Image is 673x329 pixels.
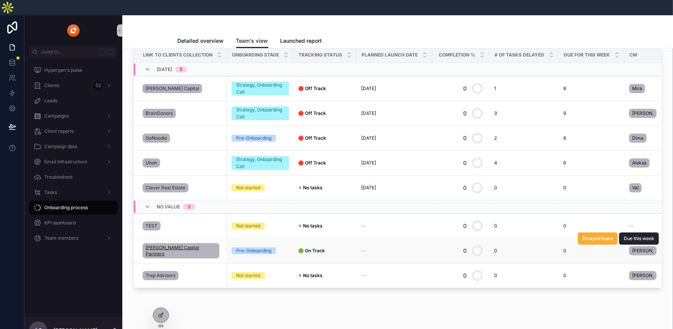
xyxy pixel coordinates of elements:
[29,63,118,77] a: Hypergen's pulse
[563,110,566,116] span: 9
[632,185,639,191] span: Val
[29,216,118,230] a: KPI dashboard
[93,81,103,90] div: 52
[157,204,180,210] span: No value
[44,235,78,241] span: Team members
[564,52,610,58] span: Due for this week
[361,135,376,141] span: [DATE]
[361,223,366,229] span: --
[632,85,642,92] span: Mira
[236,184,260,191] div: Not started
[494,185,497,191] span: 0
[298,110,326,116] strong: 🔴 Off Track
[44,67,82,73] span: Hypergen's pulse
[157,66,172,73] span: [DATE]
[143,243,219,258] a: [PERSON_NAME] Capital Partners
[632,110,654,116] span: [PERSON_NAME]
[41,49,96,55] span: Jump to...
[44,174,73,180] span: Troubleshoot
[582,235,613,242] span: Delayed tasks
[146,85,199,92] span: [PERSON_NAME] Capital
[143,158,160,168] a: Uhoh
[494,160,497,166] span: 4
[463,218,467,234] div: 0
[146,160,157,166] span: Uhoh
[146,110,173,116] span: BrainDonors
[298,223,323,229] strong: ⚪ No tasks
[143,134,170,143] a: GoNoodle
[29,140,118,153] a: Campaign data
[494,85,496,92] span: 1
[298,85,326,91] strong: 🔴 Off Track
[361,248,366,254] span: --
[29,155,118,169] a: Email Infrastructure
[494,273,497,279] span: 0
[494,110,497,116] span: 3
[578,232,618,245] button: Delayed tasks
[44,189,57,195] span: Tasks
[563,248,566,254] span: 0
[298,160,326,166] strong: 🔴 Off Track
[236,272,260,279] div: Not started
[629,223,634,229] span: --
[298,273,323,278] strong: ⚪ No tasks
[146,245,216,257] span: [PERSON_NAME] Capital Partners
[298,52,342,58] span: Tracking status
[44,82,59,89] span: Clients
[236,223,260,229] div: Not started
[298,248,325,253] strong: 🟢 On Track
[463,180,467,195] div: 0
[143,52,212,58] span: Link to clients collection
[624,235,654,242] span: Due this week
[146,223,157,229] span: TEST
[563,160,566,166] span: 6
[44,144,77,150] span: Campaign data
[632,160,647,166] span: Aleksa
[494,223,497,229] span: 0
[563,223,566,229] span: 0
[236,106,284,120] div: Strategy, Onboarding Call
[29,79,118,92] a: Clients52
[463,81,467,96] div: 0
[463,155,467,171] div: 0
[44,128,74,134] span: Client reports
[281,37,322,45] span: Launched report
[361,273,366,279] span: --
[44,159,87,165] span: Email Infrastructure
[29,201,118,214] a: Onboarding process
[281,34,322,49] a: Launched report
[146,135,167,141] span: GoNoodle
[143,84,202,93] a: [PERSON_NAME] Capital
[236,34,268,48] a: Team's view
[361,110,376,116] span: [DATE]
[24,58,122,255] div: scrollable content
[298,135,326,141] strong: 🔴 Off Track
[29,94,118,108] a: Leads
[232,52,279,58] span: Onboarding stage
[146,185,185,191] span: Clever Real Estate
[236,135,271,142] div: Pre-Onboarding
[178,37,224,45] span: Detailed overview
[29,231,118,245] a: Team members
[29,46,118,58] button: Jump to...K
[143,109,176,118] a: BrainDonors
[29,170,118,184] a: Troubleshoot
[298,185,323,190] strong: ⚪ No tasks
[361,160,376,166] span: [DATE]
[146,273,175,279] span: Trep Advisors
[494,248,497,254] span: 0
[361,185,376,191] span: [DATE]
[563,85,566,92] span: 8
[236,247,271,254] div: Pre-Onboarding
[143,271,178,280] a: Trep Advisors
[44,220,76,226] span: KPI dashboard
[143,221,161,231] a: TEST
[632,135,644,141] span: Dima
[178,34,224,49] a: Detailed overview
[563,185,566,191] span: 0
[463,268,467,283] div: 0
[108,49,114,55] span: K
[619,232,659,245] button: Due this week
[632,273,654,279] span: [PERSON_NAME]
[44,98,57,104] span: Leads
